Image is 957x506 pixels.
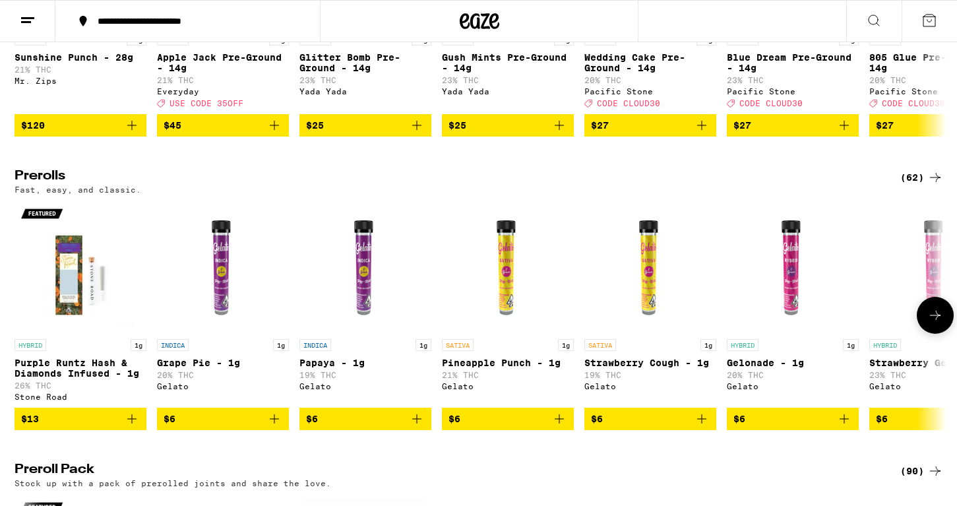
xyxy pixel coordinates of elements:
p: HYBRID [727,339,758,351]
p: Grape Pie - 1g [157,358,289,368]
span: CODE CLOUD30 [739,99,803,108]
p: 20% THC [157,371,289,379]
button: Add to bag [727,408,859,430]
p: 20% THC [584,76,716,84]
span: CODE CLOUD30 [597,99,660,108]
span: USE CODE 35OFF [170,99,243,108]
p: Fast, easy, and classic. [15,185,141,194]
button: Add to bag [727,114,859,137]
p: 23% THC [299,76,431,84]
div: Pacific Stone [727,87,859,96]
p: 1g [843,339,859,351]
span: $27 [591,120,609,131]
p: 21% THC [15,65,146,74]
img: Gelato - Pineapple Punch - 1g [442,201,574,332]
span: $6 [164,414,175,424]
p: Gelonade - 1g [727,358,859,368]
img: Gelato - Grape Pie - 1g [157,201,289,332]
a: Open page for Pineapple Punch - 1g from Gelato [442,201,574,408]
p: 1g [558,339,574,351]
span: $6 [733,414,745,424]
p: 19% THC [584,371,716,379]
a: Open page for Papaya - 1g from Gelato [299,201,431,408]
p: 21% THC [442,371,574,379]
span: $27 [733,120,751,131]
p: INDICA [299,339,331,351]
p: Pineapple Punch - 1g [442,358,574,368]
img: Gelato - Gelonade - 1g [727,201,859,332]
button: Add to bag [15,408,146,430]
p: HYBRID [15,339,46,351]
p: 1g [273,339,289,351]
span: $25 [448,120,466,131]
div: Gelato [157,382,289,391]
p: Gush Mints Pre-Ground - 14g [442,52,574,73]
span: $25 [306,120,324,131]
div: Mr. Zips [15,77,146,85]
p: 1g [700,339,716,351]
button: Add to bag [157,114,289,137]
span: $13 [21,414,39,424]
span: CODE CLOUD30 [882,99,945,108]
a: Open page for Purple Runtz Hash & Diamonds Infused - 1g from Stone Road [15,201,146,408]
button: Add to bag [442,114,574,137]
button: Add to bag [584,408,716,430]
p: Apple Jack Pre-Ground - 14g [157,52,289,73]
p: Purple Runtz Hash & Diamonds Infused - 1g [15,358,146,379]
p: 23% THC [442,76,574,84]
div: Yada Yada [442,87,574,96]
button: Add to bag [157,408,289,430]
img: Gelato - Strawberry Cough - 1g [584,201,716,332]
p: 20% THC [727,371,859,379]
p: SATIVA [442,339,474,351]
span: $6 [306,414,318,424]
p: Strawberry Cough - 1g [584,358,716,368]
img: Stone Road - Purple Runtz Hash & Diamonds Infused - 1g [15,201,146,332]
span: $6 [448,414,460,424]
span: $27 [876,120,894,131]
p: Stock up with a pack of prerolled joints and share the love. [15,479,331,488]
a: (62) [900,170,943,185]
a: Open page for Grape Pie - 1g from Gelato [157,201,289,408]
p: 21% THC [157,76,289,84]
span: $120 [21,120,45,131]
p: HYBRID [869,339,901,351]
img: Gelato - Papaya - 1g [299,201,431,332]
button: Add to bag [584,114,716,137]
p: 19% THC [299,371,431,379]
p: INDICA [157,339,189,351]
div: Yada Yada [299,87,431,96]
span: Hi. Need any help? [8,9,95,20]
h2: Preroll Pack [15,463,879,479]
p: 1g [131,339,146,351]
a: Open page for Gelonade - 1g from Gelato [727,201,859,408]
div: Pacific Stone [584,87,716,96]
button: Add to bag [299,114,431,137]
button: Add to bag [442,408,574,430]
div: Gelato [442,382,574,391]
div: Stone Road [15,393,146,401]
p: Sunshine Punch - 28g [15,52,146,63]
div: Everyday [157,87,289,96]
a: Open page for Strawberry Cough - 1g from Gelato [584,201,716,408]
span: $6 [591,414,603,424]
div: Gelato [584,382,716,391]
div: Gelato [299,382,431,391]
p: Wedding Cake Pre-Ground - 14g [584,52,716,73]
p: Glitter Bomb Pre-Ground - 14g [299,52,431,73]
p: 1g [416,339,431,351]
p: 23% THC [727,76,859,84]
h2: Prerolls [15,170,879,185]
button: Add to bag [15,114,146,137]
a: (90) [900,463,943,479]
button: Add to bag [299,408,431,430]
p: Papaya - 1g [299,358,431,368]
p: SATIVA [584,339,616,351]
div: Gelato [727,382,859,391]
span: $6 [876,414,888,424]
p: Blue Dream Pre-Ground - 14g [727,52,859,73]
span: $45 [164,120,181,131]
p: 26% THC [15,381,146,390]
